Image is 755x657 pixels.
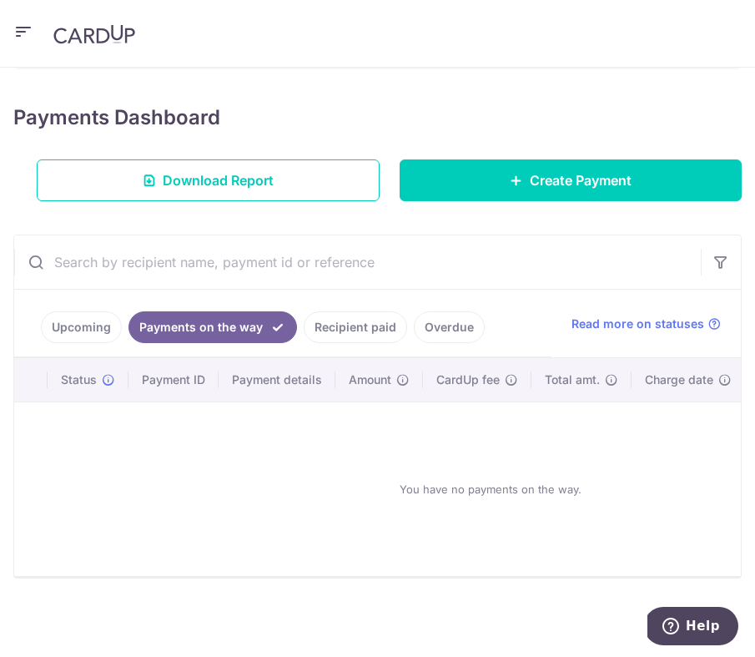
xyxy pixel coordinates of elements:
span: Total amt. [545,371,600,388]
a: Recipient paid [304,311,407,343]
th: Payment details [219,358,335,402]
span: Create Payment [530,170,632,190]
a: Payments on the way [128,311,297,343]
img: CardUp [53,24,135,44]
input: Search by recipient name, payment id or reference [14,235,701,289]
iframe: Opens a widget where you can find more information [647,607,738,649]
a: Overdue [414,311,485,343]
span: Charge date [645,371,713,388]
h4: Payments Dashboard [13,103,220,133]
span: Download Report [163,170,274,190]
a: Download Report [37,159,380,201]
span: CardUp fee [436,371,500,388]
a: Read more on statuses [571,316,721,332]
th: Payment ID [128,358,219,402]
a: Create Payment [400,159,742,201]
span: Status [61,371,97,388]
span: Amount [349,371,391,388]
span: Read more on statuses [571,316,704,332]
a: Upcoming [41,311,122,343]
